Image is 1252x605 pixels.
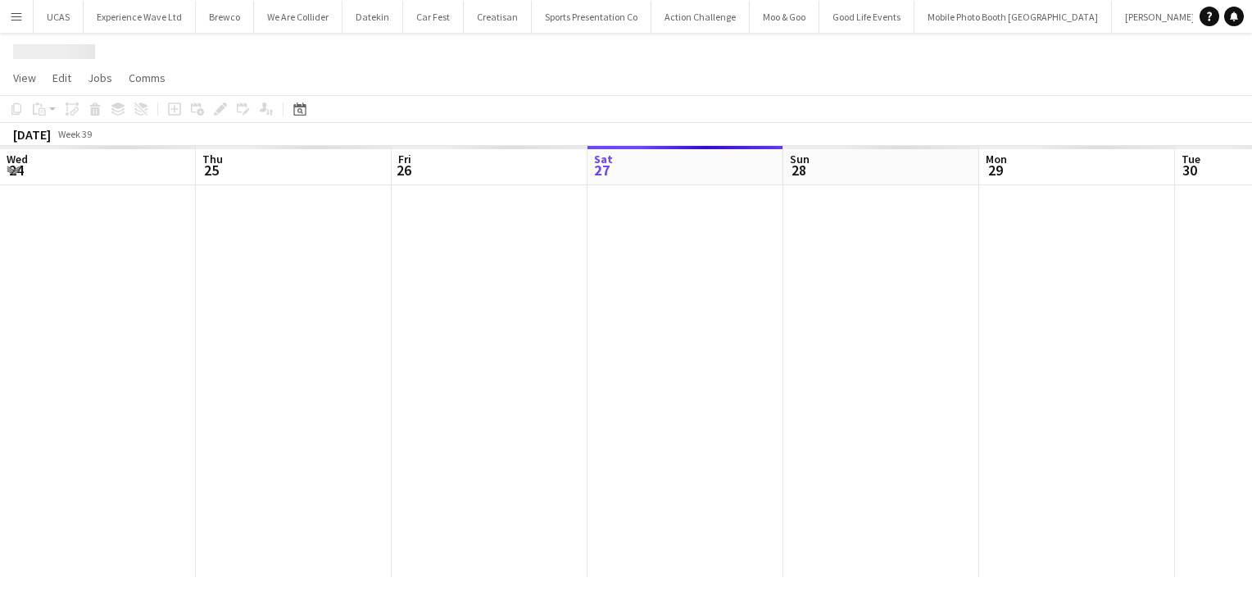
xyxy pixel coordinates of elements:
span: Comms [129,71,166,85]
span: Mon [986,152,1007,166]
span: Fri [398,152,411,166]
span: Tue [1182,152,1200,166]
a: Comms [122,67,172,89]
div: [DATE] [13,126,51,143]
span: Thu [202,152,223,166]
button: Mobile Photo Booth [GEOGRAPHIC_DATA] [914,1,1112,33]
span: 26 [396,161,411,180]
button: We Are Collider [254,1,342,33]
span: 30 [1179,161,1200,180]
button: UCAS [34,1,84,33]
span: 25 [200,161,223,180]
a: View [7,67,43,89]
span: Sun [790,152,810,166]
span: 24 [4,161,28,180]
button: Car Fest [403,1,464,33]
button: Experience Wave Ltd [84,1,196,33]
a: Jobs [81,67,119,89]
span: Sat [594,152,613,166]
button: Brewco [196,1,254,33]
button: Creatisan [464,1,532,33]
button: Sports Presentation Co [532,1,651,33]
span: 27 [592,161,613,180]
button: Datekin [342,1,403,33]
button: Good Life Events [819,1,914,33]
a: Edit [46,67,78,89]
span: View [13,71,36,85]
button: [PERSON_NAME] [1112,1,1209,33]
button: Action Challenge [651,1,750,33]
span: Wed [7,152,28,166]
span: Edit [52,71,71,85]
span: 29 [983,161,1007,180]
span: Jobs [88,71,112,85]
button: Moo & Goo [750,1,819,33]
span: 28 [787,161,810,180]
span: Week 39 [54,128,95,140]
